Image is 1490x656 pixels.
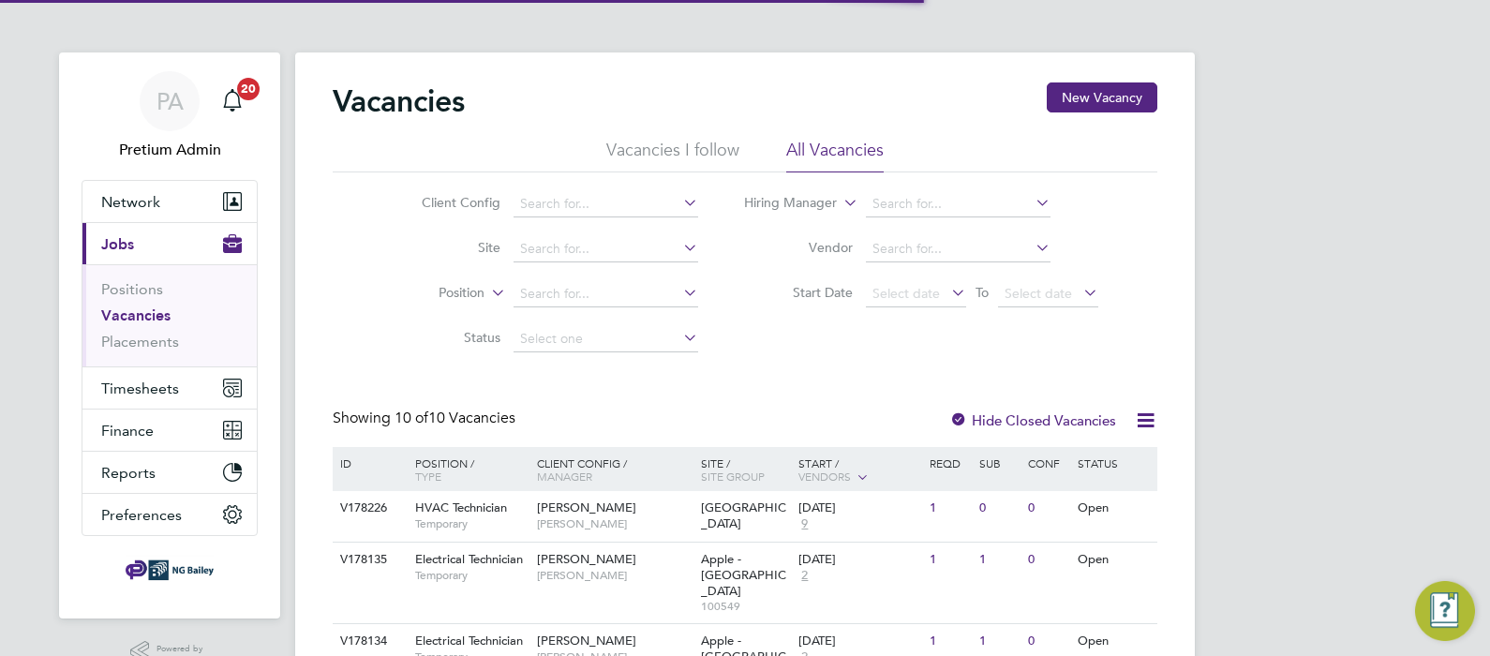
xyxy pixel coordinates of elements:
[537,633,636,649] span: [PERSON_NAME]
[333,409,519,428] div: Showing
[975,447,1023,479] div: Sub
[872,285,940,302] span: Select date
[1005,285,1072,302] span: Select date
[101,380,179,397] span: Timesheets
[798,516,811,532] span: 9
[925,491,974,526] div: 1
[532,447,696,492] div: Client Config /
[82,452,257,493] button: Reports
[333,82,465,120] h2: Vacancies
[82,494,257,535] button: Preferences
[745,284,853,301] label: Start Date
[537,499,636,515] span: [PERSON_NAME]
[696,447,795,492] div: Site /
[949,411,1116,429] label: Hide Closed Vacancies
[156,89,184,113] span: PA
[101,464,156,482] span: Reports
[1023,491,1072,526] div: 0
[82,555,258,585] a: Go to home page
[798,568,811,584] span: 2
[82,367,257,409] button: Timesheets
[401,447,532,492] div: Position /
[59,52,280,619] nav: Main navigation
[1073,543,1155,577] div: Open
[393,194,500,211] label: Client Config
[82,410,257,451] button: Finance
[798,634,920,649] div: [DATE]
[393,329,500,346] label: Status
[415,551,523,567] span: Electrical Technician
[82,71,258,161] a: PAPretium Admin
[101,235,134,253] span: Jobs
[1415,581,1475,641] button: Engage Resource Center
[101,506,182,524] span: Preferences
[798,469,851,484] span: Vendors
[970,280,994,305] span: To
[514,191,698,217] input: Search for...
[729,194,837,213] label: Hiring Manager
[82,264,257,366] div: Jobs
[925,447,974,479] div: Reqd
[514,236,698,262] input: Search for...
[701,469,765,484] span: Site Group
[415,516,528,531] span: Temporary
[514,281,698,307] input: Search for...
[537,568,692,583] span: [PERSON_NAME]
[82,223,257,264] button: Jobs
[335,543,401,577] div: V178135
[1047,82,1157,112] button: New Vacancy
[514,326,698,352] input: Select one
[975,491,1023,526] div: 0
[335,447,401,479] div: ID
[415,633,523,649] span: Electrical Technician
[214,71,251,131] a: 20
[377,284,484,303] label: Position
[866,236,1050,262] input: Search for...
[537,469,592,484] span: Manager
[975,543,1023,577] div: 1
[1023,543,1072,577] div: 0
[925,543,974,577] div: 1
[537,551,636,567] span: [PERSON_NAME]
[395,409,428,427] span: 10 of
[537,516,692,531] span: [PERSON_NAME]
[101,280,163,298] a: Positions
[1073,491,1155,526] div: Open
[786,139,884,172] li: All Vacancies
[606,139,739,172] li: Vacancies I follow
[393,239,500,256] label: Site
[798,552,920,568] div: [DATE]
[701,551,786,599] span: Apple - [GEOGRAPHIC_DATA]
[701,499,786,531] span: [GEOGRAPHIC_DATA]
[395,409,515,427] span: 10 Vacancies
[335,491,401,526] div: V178226
[794,447,925,494] div: Start /
[1023,447,1072,479] div: Conf
[701,599,790,614] span: 100549
[82,181,257,222] button: Network
[866,191,1050,217] input: Search for...
[101,422,154,440] span: Finance
[101,333,179,350] a: Placements
[798,500,920,516] div: [DATE]
[126,555,214,585] img: ngbailey-logo-retina.png
[82,139,258,161] span: Pretium Admin
[1073,447,1155,479] div: Status
[101,193,160,211] span: Network
[415,568,528,583] span: Temporary
[415,469,441,484] span: Type
[237,78,260,100] span: 20
[415,499,507,515] span: HVAC Technician
[101,306,171,324] a: Vacancies
[745,239,853,256] label: Vendor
